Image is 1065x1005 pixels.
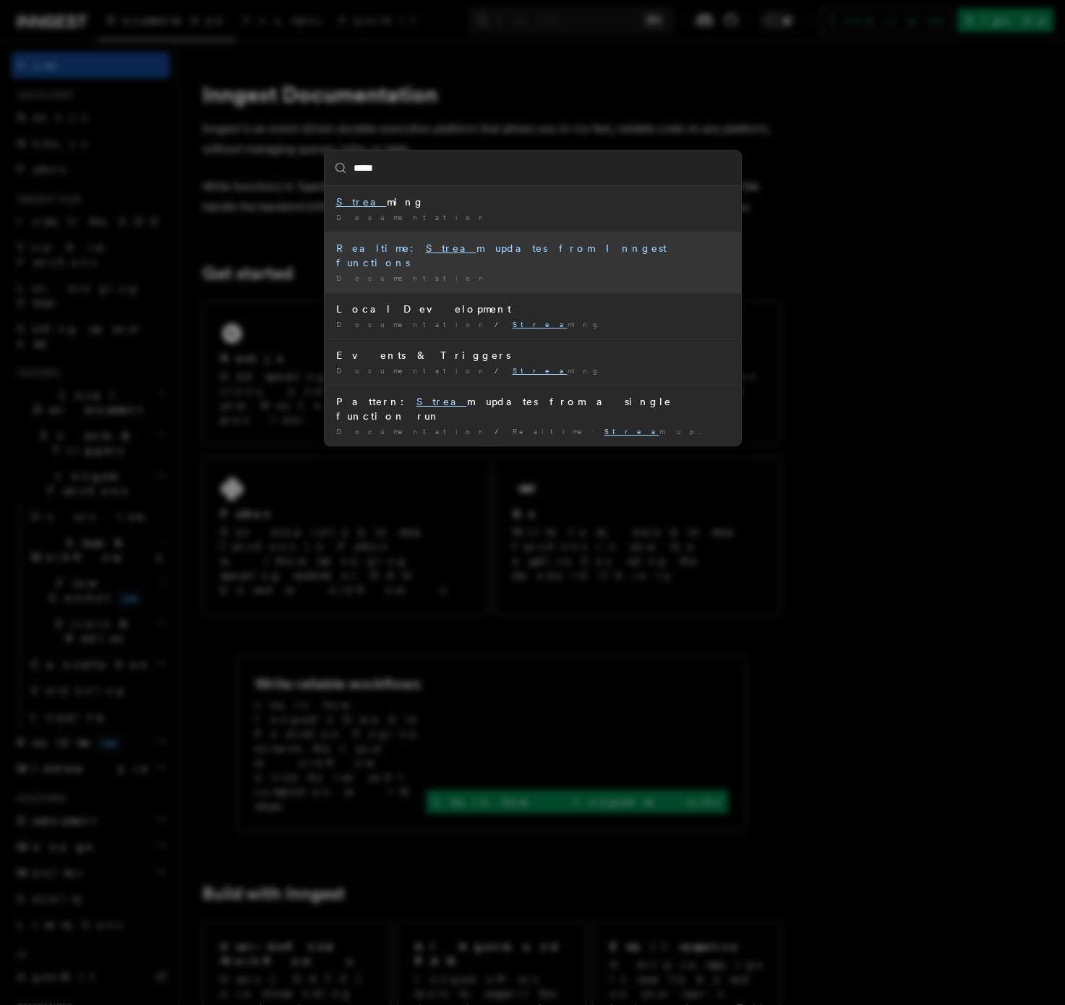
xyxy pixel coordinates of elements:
[336,348,730,362] div: Events & Triggers
[336,394,730,423] div: Pattern: m updates from a single function run
[336,195,730,209] div: ming
[416,396,467,407] mark: Strea
[336,241,730,270] div: Realtime: m updates from Inngest functions
[513,366,599,375] span: ming
[513,320,568,328] mark: Strea
[495,366,507,375] span: /
[336,273,489,282] span: Documentation
[513,427,1004,436] span: Realtime: m updates from Inngest functions
[336,320,489,328] span: Documentation
[426,242,476,254] mark: Strea
[336,213,489,221] span: Documentation
[336,427,489,436] span: Documentation
[604,427,659,436] mark: Strea
[513,320,599,328] span: ming
[513,366,568,375] mark: Strea
[495,320,507,328] span: /
[336,196,387,208] mark: Strea
[336,302,730,316] div: Local Development
[336,366,489,375] span: Documentation
[495,427,507,436] span: /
